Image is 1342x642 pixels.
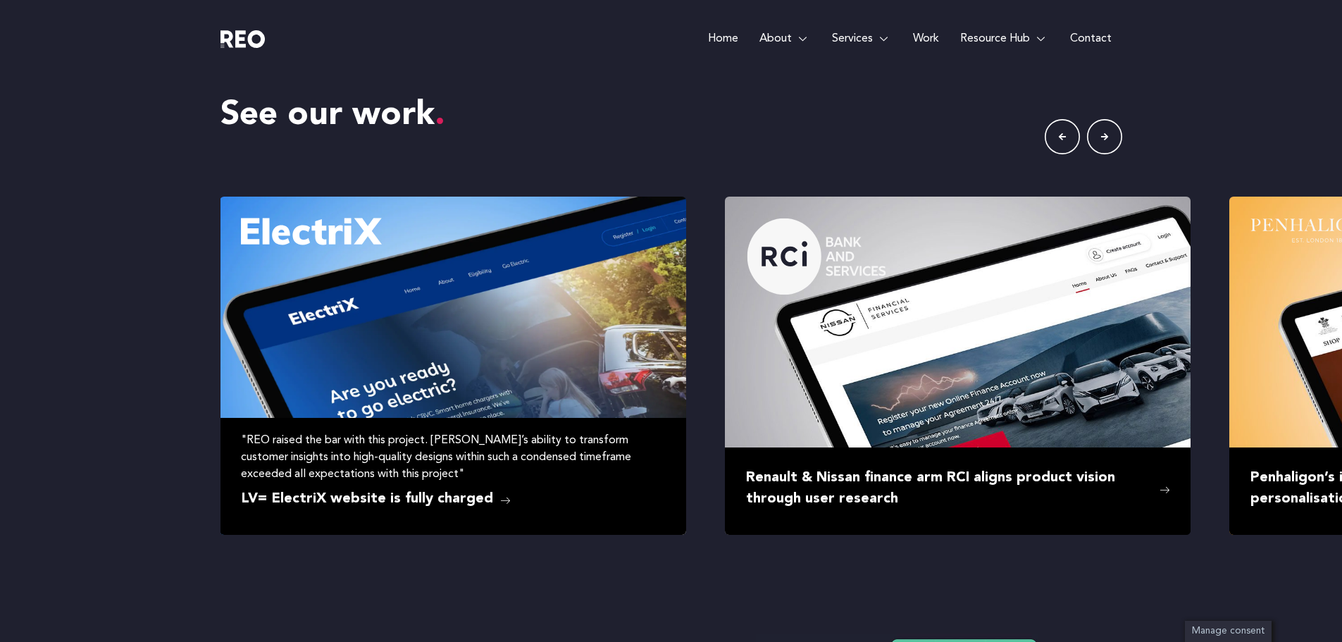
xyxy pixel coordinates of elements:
span: Manage consent [1192,626,1265,636]
div: "REO raised the bar with this project. [PERSON_NAME]’s ability to transform customer insights int... [241,432,664,483]
a: Renault & Nissan finance arm RCI aligns product vision through user research [725,197,1191,535]
a: "REO raised the bar with this project. [PERSON_NAME]’s ability to transform customer insights int... [220,197,685,535]
img: rci-bank-Logo.svg [746,218,887,295]
h6: LV= ElectriX website is fully charged [241,488,664,510]
span: See our work [220,99,445,132]
img: ELECTRIX-Logo.svg [241,218,382,245]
